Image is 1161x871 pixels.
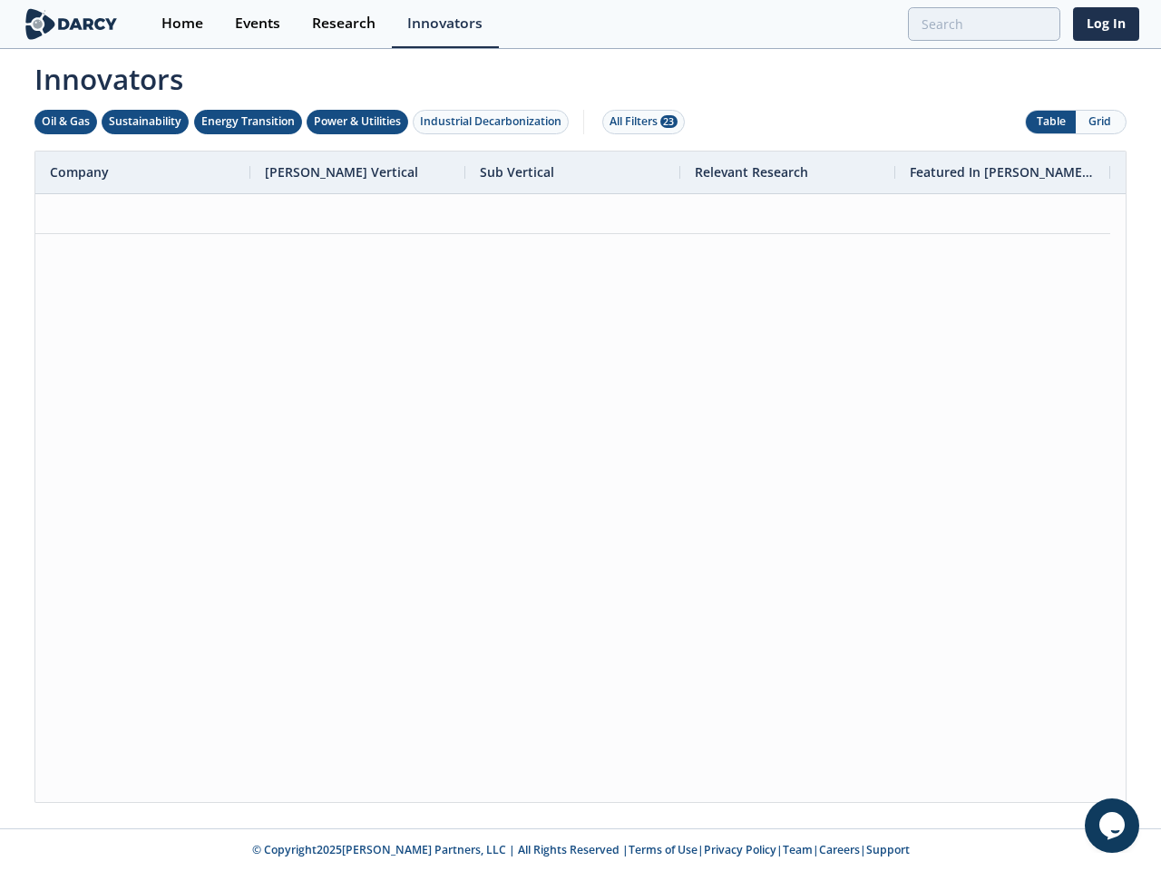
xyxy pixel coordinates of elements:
span: Relevant Research [695,163,808,181]
div: Energy Transition [201,113,295,130]
a: Careers [819,842,860,857]
button: Oil & Gas [34,110,97,134]
a: Privacy Policy [704,842,776,857]
div: Research [312,16,376,31]
div: Innovators [407,16,483,31]
a: Log In [1073,7,1139,41]
div: Sustainability [109,113,181,130]
button: Sustainability [102,110,189,134]
input: Advanced Search [908,7,1060,41]
div: Home [161,16,203,31]
div: All Filters [610,113,678,130]
span: Sub Vertical [480,163,554,181]
p: © Copyright 2025 [PERSON_NAME] Partners, LLC | All Rights Reserved | | | | | [25,842,1136,858]
a: Terms of Use [629,842,698,857]
button: Grid [1076,111,1126,133]
span: Featured In [PERSON_NAME] Live [910,163,1096,181]
span: Company [50,163,109,181]
button: Energy Transition [194,110,302,134]
span: Innovators [22,51,1139,100]
div: Events [235,16,280,31]
a: Support [866,842,910,857]
iframe: chat widget [1085,798,1143,853]
span: 23 [660,115,678,128]
img: logo-wide.svg [22,8,121,40]
button: Power & Utilities [307,110,408,134]
button: All Filters 23 [602,110,685,134]
a: Team [783,842,813,857]
div: Power & Utilities [314,113,401,130]
div: Oil & Gas [42,113,90,130]
span: [PERSON_NAME] Vertical [265,163,418,181]
button: Table [1026,111,1076,133]
div: Industrial Decarbonization [420,113,561,130]
button: Industrial Decarbonization [413,110,569,134]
